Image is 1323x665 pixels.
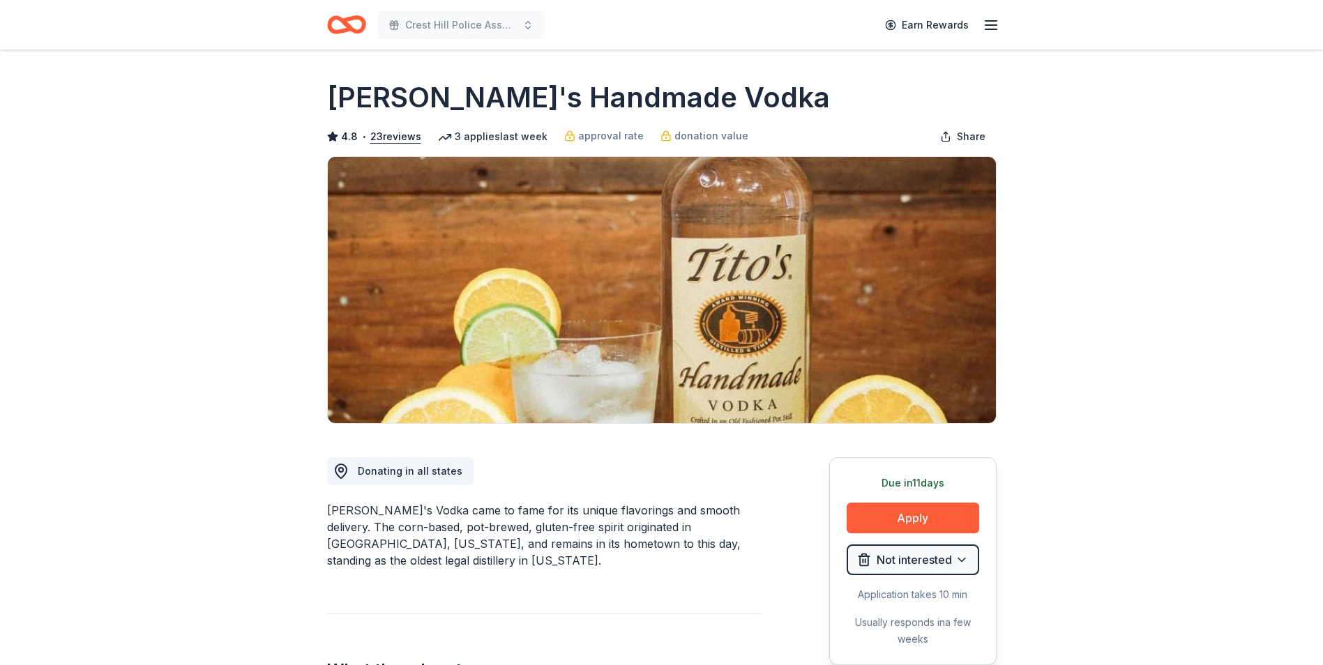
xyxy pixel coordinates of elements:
span: approval rate [578,128,644,144]
span: donation value [674,128,748,144]
span: Share [957,128,985,145]
a: donation value [660,128,748,144]
button: Crest Hill Police Association 15th Annual Golf Outing Fundraiser [377,11,545,39]
span: Crest Hill Police Association 15th Annual Golf Outing Fundraiser [405,17,517,33]
div: Application takes 10 min [847,586,979,603]
a: approval rate [564,128,644,144]
span: Donating in all states [358,465,462,477]
button: 23reviews [370,128,421,145]
div: [PERSON_NAME]'s Vodka came to fame for its unique flavorings and smooth delivery. The corn-based,... [327,502,762,569]
a: Earn Rewards [877,13,977,38]
span: • [361,131,366,142]
a: Home [327,8,366,41]
button: Not interested [847,544,979,575]
div: Due in 11 days [847,475,979,491]
div: 3 applies last week [438,128,547,145]
span: Not interested [877,551,952,569]
span: 4.8 [341,128,358,145]
button: Share [929,123,997,151]
button: Apply [847,503,979,533]
h1: [PERSON_NAME]'s Handmade Vodka [327,78,830,117]
img: Image for Tito's Handmade Vodka [328,157,996,423]
div: Usually responds in a few weeks [847,614,979,648]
